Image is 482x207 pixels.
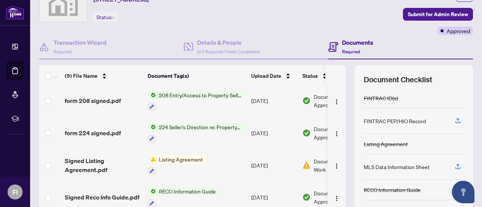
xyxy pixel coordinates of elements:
[331,159,343,171] button: Logo
[302,161,311,169] img: Document Status
[334,131,340,137] img: Logo
[65,156,142,174] span: Signed Listing Agreement.pdf
[331,95,343,107] button: Logo
[65,72,98,80] span: (9) File Name
[364,94,398,102] div: FINTRAC ID(s)
[302,129,311,137] img: Document Status
[299,65,363,86] th: Status
[447,27,470,35] span: Approved
[62,65,145,86] th: (9) File Name
[302,72,318,80] span: Status
[452,181,474,203] button: Open asap
[93,12,119,22] div: Status:
[342,49,360,54] span: Required
[148,91,245,111] button: Status Icon208 Entry/Access to Property Seller Acknowledgement
[12,187,18,197] span: FI
[145,65,248,86] th: Document Tag(s)
[364,140,408,148] div: Listing Agreement
[408,8,468,20] span: Submit for Admin Review
[148,155,206,175] button: Status IconListing Agreement
[148,123,156,131] img: Status Icon
[331,191,343,203] button: Logo
[334,195,340,201] img: Logo
[302,193,311,201] img: Document Status
[364,74,432,85] span: Document Checklist
[314,92,360,109] span: Document Approved
[156,123,245,131] span: 224 Seller's Direction re: Property/Offers - Important Information for Seller Acknowledgement
[148,187,156,195] img: Status Icon
[114,14,116,21] span: -
[334,163,340,169] img: Logo
[148,155,156,163] img: Status Icon
[53,38,107,47] h4: Transaction Wizard
[156,187,219,195] span: RECO Information Guide
[251,72,281,80] span: Upload Date
[403,8,473,21] button: Submit for Admin Review
[302,97,311,105] img: Document Status
[248,85,299,117] td: [DATE]
[248,149,299,181] td: [DATE]
[364,163,430,171] div: MLS Data Information Sheet
[248,117,299,149] td: [DATE]
[364,117,426,125] div: FINTRAC PEP/HIO Record
[342,38,373,47] h4: Documents
[65,128,121,137] span: form 224 signed.pdf
[53,49,72,54] span: Required
[334,99,340,105] img: Logo
[65,96,121,105] span: form 208 signed.pdf
[364,186,421,194] div: RECO Information Guide
[148,91,156,99] img: Status Icon
[314,125,360,141] span: Document Approved
[148,123,245,143] button: Status Icon224 Seller's Direction re: Property/Offers - Important Information for Seller Acknowle...
[156,155,206,163] span: Listing Agreement
[156,91,245,99] span: 208 Entry/Access to Property Seller Acknowledgement
[314,189,360,205] span: Document Approved
[197,38,259,47] h4: Details & People
[314,157,360,174] span: Document Needs Work
[6,6,24,20] img: logo
[197,49,259,54] span: 3/3 Required Fields Completed
[248,65,299,86] th: Upload Date
[65,193,139,202] span: Signed Reco Info Guide.pdf
[331,127,343,139] button: Logo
